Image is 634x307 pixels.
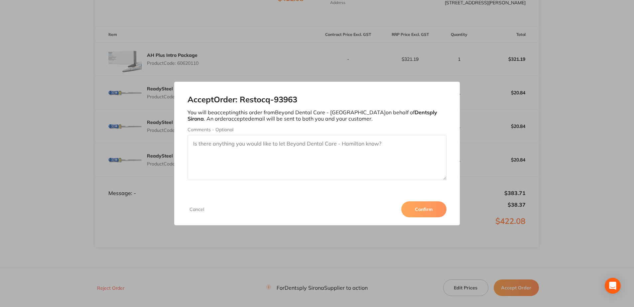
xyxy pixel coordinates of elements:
[188,95,446,104] h2: Accept Order: Restocq- 93963
[188,109,446,122] p: You will be accepting this order from Beyond Dental Care - [GEOGRAPHIC_DATA] on behalf of . An or...
[605,278,621,294] div: Open Intercom Messenger
[188,206,206,212] button: Cancel
[188,127,446,132] label: Comments - Optional
[401,201,446,217] button: Confirm
[188,109,437,122] b: Dentsply Sirona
